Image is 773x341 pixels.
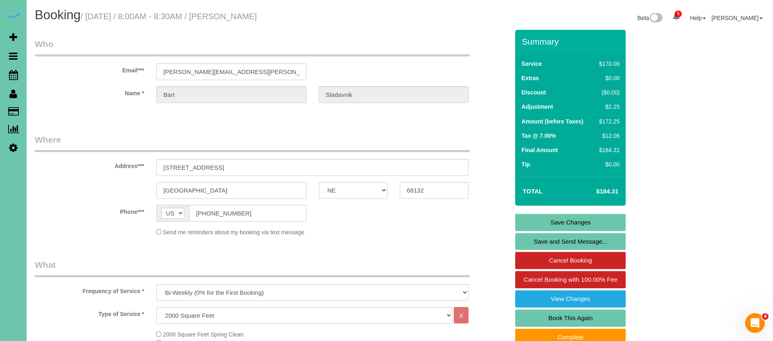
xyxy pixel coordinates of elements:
label: Discount [521,88,546,96]
legend: Who [35,38,470,56]
legend: What [35,259,470,277]
iframe: Intercom live chat [745,313,765,333]
img: Automaid Logo [5,8,21,20]
a: Cancel Booking with 100.00% Fee [515,271,626,288]
span: 5 [675,11,682,17]
div: $184.31 [596,146,620,154]
a: Save Changes [515,214,626,231]
div: ($0.00) [596,88,620,96]
a: 5 [668,8,684,26]
span: Cancel Booking with 100.00% Fee [524,276,617,283]
div: $172.25 [596,117,620,126]
img: New interface [649,13,663,24]
h3: Summary [522,37,622,46]
span: 4 [762,313,768,320]
a: Cancel Booking [515,252,626,269]
label: Amount (before Taxes) [521,117,583,126]
label: Name * [29,86,150,97]
a: [PERSON_NAME] [712,15,763,21]
a: View Changes [515,290,626,307]
a: Save and Send Message... [515,233,626,250]
label: Tip [521,160,530,168]
a: Beta [638,15,663,21]
label: Extras [521,74,539,82]
label: Frequency of Service * [29,284,150,295]
span: Booking [35,8,81,22]
span: Send me reminders about my booking via text message [163,229,304,236]
label: Adjustment [521,103,553,111]
div: $2.25 [596,103,620,111]
div: $12.06 [596,132,620,140]
label: Service [521,60,542,68]
h4: $184.31 [572,188,618,195]
strong: Total [523,188,543,195]
div: $0.00 [596,160,620,168]
a: Book This Again [515,310,626,327]
legend: Where [35,134,470,152]
small: / [DATE] / 8:00AM - 8:30AM / [PERSON_NAME] [81,12,257,21]
label: Tax @ 7.00% [521,132,556,140]
div: $170.00 [596,60,620,68]
label: Type of Service * [29,307,150,318]
span: 2000 Square Feet Spring Clean [163,331,243,338]
div: $0.00 [596,74,620,82]
label: Final Amount [521,146,558,154]
a: Help [690,15,706,21]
